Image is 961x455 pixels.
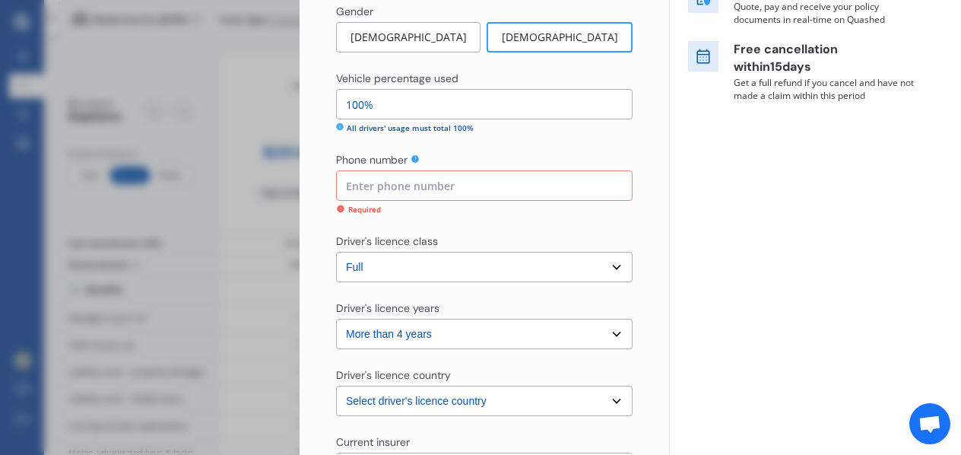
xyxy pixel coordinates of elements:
p: Free cancellation within 15 days [734,41,916,76]
div: Vehicle percentage used [336,71,458,86]
div: Phone number [336,152,408,167]
div: [DEMOGRAPHIC_DATA] [336,22,481,52]
div: Current insurer [336,434,410,450]
p: Get a full refund if you cancel and have not made a claim within this period [734,76,916,102]
div: Gender [336,4,373,19]
div: Driver's licence country [336,367,451,383]
div: [DEMOGRAPHIC_DATA] [487,22,633,52]
a: Open chat [909,403,950,444]
div: Required [348,204,381,215]
img: free cancel icon [688,41,718,72]
div: Driver's licence class [336,234,438,249]
div: All drivers' usage must total 100% [347,123,474,134]
input: Enter percentage [336,89,633,119]
div: Driver's licence years [336,301,439,316]
input: Enter phone number [336,170,633,201]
